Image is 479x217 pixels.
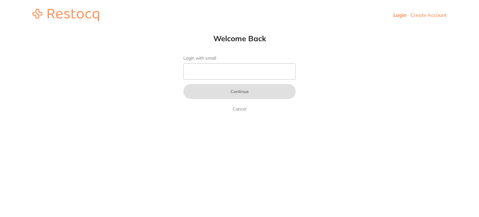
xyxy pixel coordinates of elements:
a: Cancel [231,105,248,113]
h1: Welcome Back [171,34,308,43]
img: restocq_logo.svg [32,9,99,21]
a: Login [393,12,407,18]
a: Create Account [410,12,447,18]
button: Continue [183,84,296,99]
label: Login with email [183,56,296,61]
